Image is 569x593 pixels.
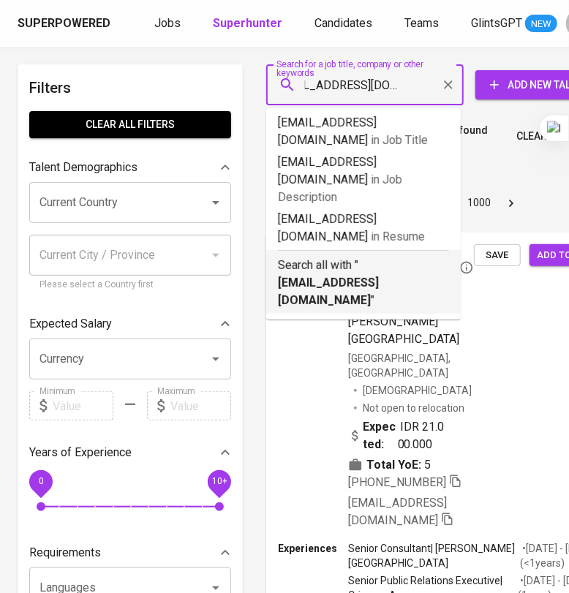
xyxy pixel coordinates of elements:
[471,15,557,33] a: GlintsGPT NEW
[363,383,474,398] span: [DEMOGRAPHIC_DATA]
[500,192,523,215] button: Go to next page
[154,15,184,33] a: Jobs
[371,133,428,147] span: in Job Title
[348,475,446,489] span: [PHONE_NUMBER]
[348,351,474,380] div: [GEOGRAPHIC_DATA], [GEOGRAPHIC_DATA]
[404,16,439,30] span: Teams
[29,438,231,467] div: Years of Experience
[278,114,449,149] p: [EMAIL_ADDRESS][DOMAIN_NAME]
[211,477,227,487] span: 10+
[29,159,137,176] p: Talent Demographics
[41,116,219,134] span: Clear All filters
[213,16,282,30] b: Superhunter
[18,15,110,32] div: Superpowered
[206,192,226,213] button: Open
[29,111,231,138] button: Clear All filters
[29,538,231,567] div: Requirements
[363,401,464,415] p: Not open to relocation
[463,192,495,215] button: Go to page 1000
[348,541,521,570] p: Senior Consultant | [PERSON_NAME] [GEOGRAPHIC_DATA]
[525,17,557,31] span: NEW
[474,244,521,267] button: Save
[438,75,459,95] button: Clear
[459,260,474,275] svg: By Batam recruiter
[348,496,447,527] span: [EMAIL_ADDRESS][DOMAIN_NAME]
[29,76,231,99] h6: Filters
[278,211,449,246] p: [EMAIL_ADDRESS][DOMAIN_NAME]
[278,541,348,556] p: Experiences
[516,127,566,146] span: Clear All
[278,154,449,206] p: [EMAIL_ADDRESS][DOMAIN_NAME]
[29,153,231,182] div: Talent Demographics
[481,247,513,264] span: Save
[39,278,221,292] p: Please select a Country first
[471,16,522,30] span: GlintsGPT
[371,230,425,243] span: in Resume
[404,15,442,33] a: Teams
[213,15,285,33] a: Superhunter
[314,15,375,33] a: Candidates
[29,309,231,339] div: Expected Salary
[206,349,226,369] button: Open
[154,16,181,30] span: Jobs
[18,15,113,32] a: Superpowered
[348,314,459,346] span: [PERSON_NAME] [GEOGRAPHIC_DATA]
[314,16,372,30] span: Candidates
[29,544,101,562] p: Requirements
[363,418,398,453] b: Expected:
[53,391,113,420] input: Value
[29,444,132,461] p: Years of Experience
[170,391,231,420] input: Value
[278,257,449,309] p: Search all with " "
[424,456,431,474] span: 5
[348,418,451,453] div: IDR 21.000.000
[29,315,112,333] p: Expected Salary
[38,477,43,487] span: 0
[366,456,421,474] b: Total YoE:
[278,276,379,307] b: [EMAIL_ADDRESS][DOMAIN_NAME]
